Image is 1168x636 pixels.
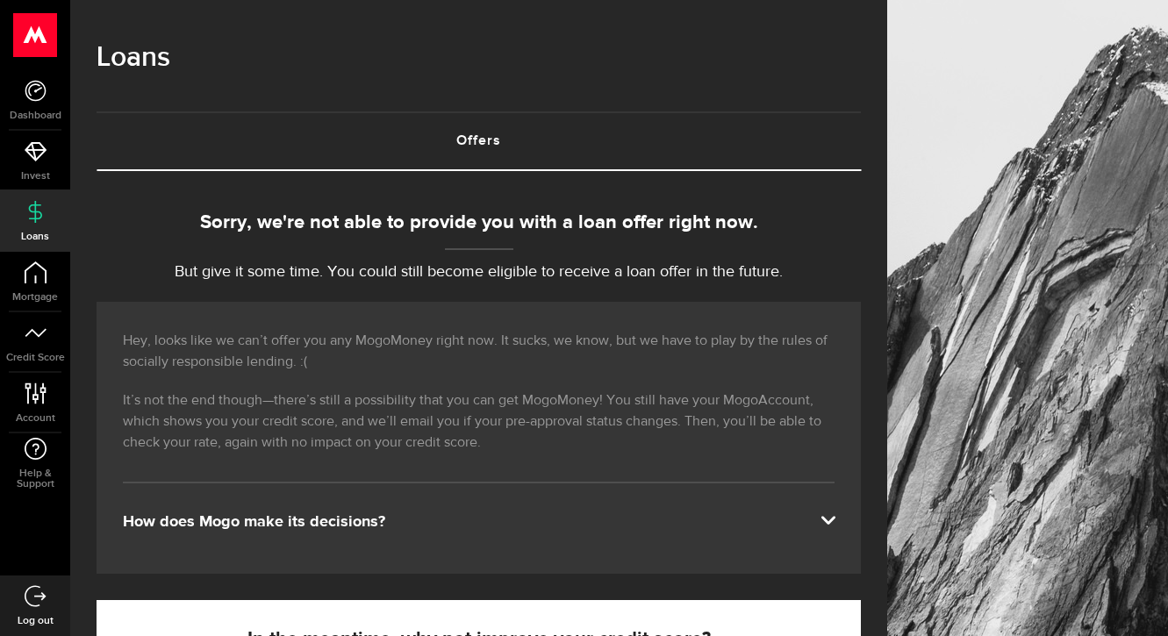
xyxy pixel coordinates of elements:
[97,209,861,238] div: Sorry, we're not able to provide you with a loan offer right now.
[97,35,861,81] h1: Loans
[1094,562,1168,636] iframe: LiveChat chat widget
[97,113,861,169] a: Offers
[123,390,835,454] p: It’s not the end though—there’s still a possibility that you can get MogoMoney! You still have yo...
[123,331,835,373] p: Hey, looks like we can’t offer you any MogoMoney right now. It sucks, we know, but we have to pla...
[123,511,835,532] div: How does Mogo make its decisions?
[97,111,861,171] ul: Tabs Navigation
[97,261,861,284] p: But give it some time. You could still become eligible to receive a loan offer in the future.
